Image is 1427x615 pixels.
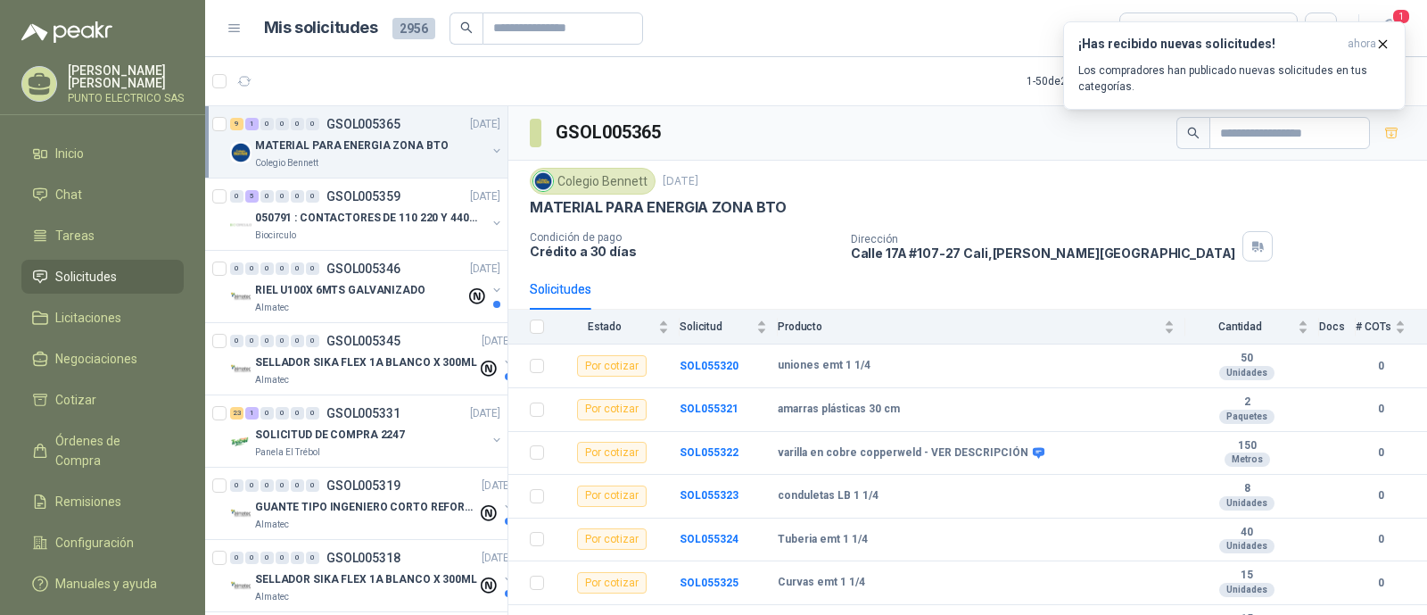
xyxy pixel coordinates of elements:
img: Company Logo [230,359,252,380]
span: # COTs [1356,320,1391,333]
p: Panela El Trébol [255,445,320,460]
div: 0 [260,552,274,564]
b: 0 [1356,487,1406,504]
a: 23 1 0 0 0 0 GSOL005331[DATE] Company LogoSOLICITUD DE COMPRA 2247Panela El Trébol [230,403,504,460]
div: 0 [276,335,289,347]
p: 050791 : CONTACTORES DE 110 220 Y 440 V [255,210,477,227]
div: 0 [260,479,274,492]
th: Docs [1319,310,1356,345]
div: Por cotizar [577,355,647,377]
a: 0 0 0 0 0 0 GSOL005318[DATE] Company LogoSELLADOR SIKA FLEX 1A BLANCO X 300MLAlmatec [230,547,516,604]
span: Órdenes de Compra [55,431,167,470]
p: GSOL005345 [326,335,400,347]
p: GSOL005318 [326,552,400,564]
div: Unidades [1219,366,1274,380]
div: 0 [291,190,304,203]
p: Los compradores han publicado nuevas solicitudes en tus categorías. [1078,62,1390,95]
b: 40 [1185,526,1308,540]
div: Por cotizar [577,572,647,594]
div: 0 [306,118,319,130]
span: Cantidad [1185,320,1294,333]
div: Solicitudes [530,279,591,299]
p: Crédito a 30 días [530,244,837,259]
b: 150 [1185,439,1308,453]
p: Calle 17A #107-27 Cali , [PERSON_NAME][GEOGRAPHIC_DATA] [851,245,1236,261]
div: 0 [291,552,304,564]
div: 0 [245,552,259,564]
a: 0 0 0 0 0 0 GSOL005319[DATE] Company LogoGUANTE TIPO INGENIERO CORTO REFORZADOAlmatec [230,475,516,532]
div: 0 [245,262,259,275]
b: Curvas emt 1 1/4 [778,576,865,590]
b: 0 [1356,531,1406,548]
div: 9 [230,118,243,130]
a: Inicio [21,137,184,170]
th: Producto [778,310,1185,345]
b: SOL055320 [680,360,738,372]
h3: GSOL005365 [556,119,664,146]
span: Configuración [55,533,134,553]
img: Company Logo [230,214,252,236]
div: Unidades [1219,496,1274,511]
span: ahora [1348,37,1376,52]
span: 2956 [392,18,435,39]
p: Almatec [255,301,289,315]
div: Colegio Bennett [530,168,656,195]
b: Tuberia emt 1 1/4 [778,533,868,547]
span: Manuales y ayuda [55,574,157,594]
a: 0 0 0 0 0 0 GSOL005345[DATE] Company LogoSELLADOR SIKA FLEX 1A BLANCO X 300MLAlmatec [230,330,516,387]
div: 0 [260,335,274,347]
div: 0 [276,407,289,420]
a: Licitaciones [21,301,184,335]
p: GSOL005359 [326,190,400,203]
div: 0 [260,190,274,203]
span: search [460,21,473,34]
p: [DATE] [482,550,512,567]
div: 0 [245,479,259,492]
div: Por cotizar [577,486,647,507]
div: 1 [245,118,259,130]
div: 23 [230,407,243,420]
b: 15 [1185,569,1308,583]
div: 0 [276,118,289,130]
div: Paquetes [1219,410,1274,424]
h3: ¡Has recibido nuevas solicitudes! [1078,37,1340,52]
div: 0 [245,335,259,347]
div: 0 [291,335,304,347]
th: Estado [555,310,680,345]
div: 0 [306,190,319,203]
a: SOL055323 [680,489,738,502]
b: 0 [1356,358,1406,375]
a: SOL055324 [680,533,738,545]
p: Almatec [255,373,289,387]
img: Company Logo [230,431,252,453]
div: 0 [260,262,274,275]
a: 0 5 0 0 0 0 GSOL005359[DATE] Company Logo050791 : CONTACTORES DE 110 220 Y 440 VBiocirculo [230,186,504,243]
b: amarras plásticas 30 cm [778,403,900,417]
span: Estado [555,320,655,333]
p: [DATE] [482,478,512,494]
p: SOLICITUD DE COMPRA 2247 [255,427,405,444]
div: 0 [291,118,304,130]
p: MATERIAL PARA ENERGIA ZONA BTO [255,137,448,154]
span: Solicitudes [55,267,117,287]
p: GSOL005331 [326,407,400,420]
span: Inicio [55,144,84,163]
p: Dirección [851,233,1236,245]
p: [PERSON_NAME] [PERSON_NAME] [68,64,184,89]
b: uniones emt 1 1/4 [778,359,870,373]
span: 1 [1391,8,1411,25]
button: 1 [1373,12,1406,45]
div: Unidades [1219,539,1274,553]
div: 0 [306,407,319,420]
p: [DATE] [470,405,500,422]
img: Logo peakr [21,21,112,43]
a: SOL055321 [680,403,738,415]
p: GUANTE TIPO INGENIERO CORTO REFORZADO [255,499,477,516]
p: Almatec [255,518,289,532]
div: 0 [291,479,304,492]
span: search [1187,127,1200,139]
button: ¡Has recibido nuevas solicitudes!ahora Los compradores han publicado nuevas solicitudes en tus ca... [1063,21,1406,110]
div: Por cotizar [577,442,647,463]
